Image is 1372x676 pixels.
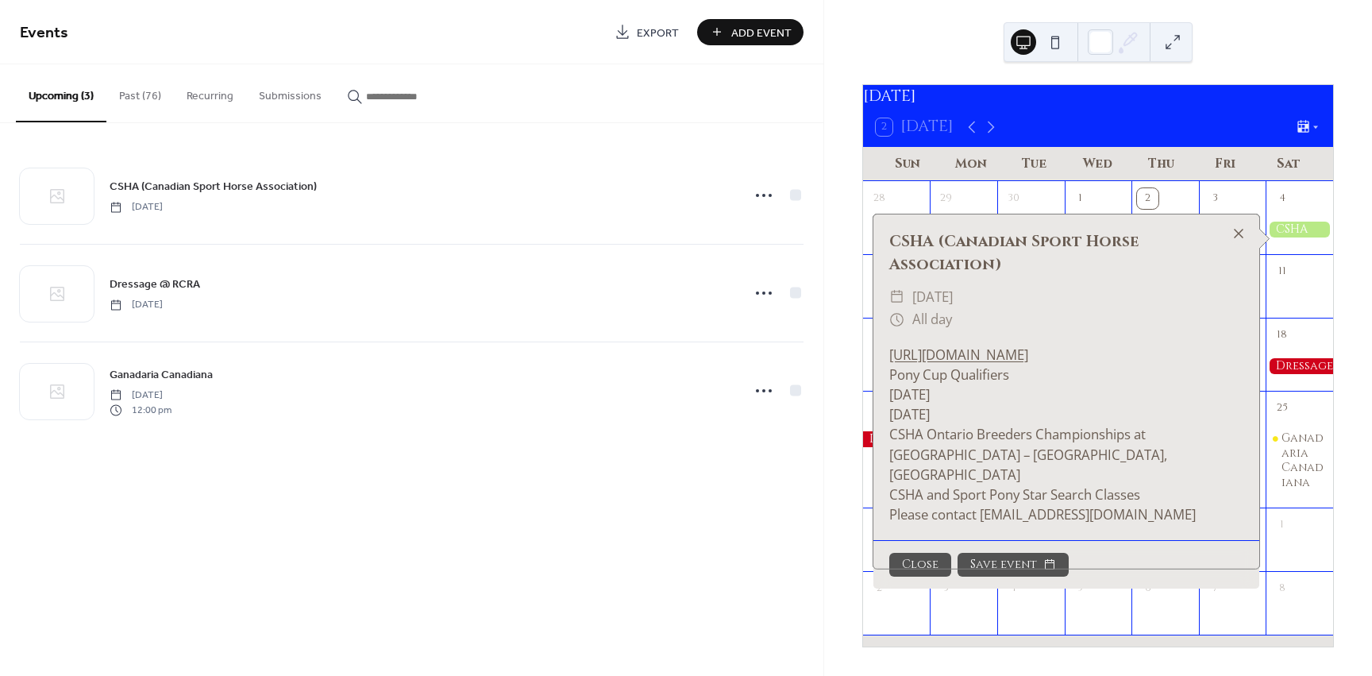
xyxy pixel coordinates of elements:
span: CSHA (Canadian Sport Horse Association) [110,179,317,195]
div: 1 [1272,515,1293,535]
div: Ganadaria Canadiana [1281,431,1327,491]
div: 19 [869,398,889,419]
span: Events [20,17,68,48]
span: Add Event [731,25,792,41]
span: [DATE] [110,298,163,312]
div: 3 [1204,188,1225,209]
span: Ganadaria Canadiana [110,367,213,384]
button: Add Event [697,19,804,45]
div: 18 [1272,325,1293,346]
div: Fri [1193,147,1257,181]
div: Mon [939,147,1003,181]
div: CSHA (Canadian Sport Horse Association) [1266,222,1333,238]
div: 30 [1003,188,1023,209]
a: Ganadaria Canadiana [110,365,213,384]
div: 5 [869,261,889,282]
div: ​ [889,308,904,331]
div: [DATE] [863,85,1333,108]
div: Ganadaria Canadiana [1266,431,1333,491]
div: Thu [1130,147,1193,181]
a: Export [603,19,691,45]
button: Submissions [246,64,334,121]
div: 25 [1272,398,1293,419]
div: 1 [1070,188,1091,209]
div: Tue [1003,147,1066,181]
div: 4 [1272,188,1293,209]
a: [URL][DOMAIN_NAME] [889,346,1028,364]
span: [DATE] [110,200,163,214]
a: CSHA (Canadian Sport Horse Association) [110,177,317,195]
div: 8 [1272,578,1293,599]
button: Upcoming (3) [16,64,106,122]
a: Dressage @ RCRA [110,275,200,293]
span: [DATE] [912,286,953,309]
div: Dressage @ RCRA [863,431,931,447]
div: 26 [869,515,889,535]
span: All day [912,308,952,331]
div: 2 [1137,188,1158,209]
button: Close [889,553,951,577]
div: 12 [869,325,889,346]
div: 28 [869,188,889,209]
div: Sat [1257,147,1320,181]
div: Sun [876,147,939,181]
span: Export [637,25,679,41]
button: Save event [958,553,1069,577]
div: 29 [936,188,957,209]
button: Recurring [174,64,246,121]
div: Dressage @ RCRA [1266,358,1333,374]
span: Dressage @ RCRA [110,276,200,293]
div: 11 [1272,261,1293,282]
div: CSHA (Canadian Sport Horse Association) [873,230,1259,276]
div: Pony Cup Qualifiers [DATE] [DATE] CSHA Ontario Breeders Championships at [GEOGRAPHIC_DATA] – [GEO... [873,345,1259,525]
button: Past (76) [106,64,174,121]
span: 12:00 pm [110,403,171,417]
div: Wed [1066,147,1130,181]
div: ​ [889,286,904,309]
div: 2 [869,578,889,599]
span: [DATE] [110,388,171,403]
